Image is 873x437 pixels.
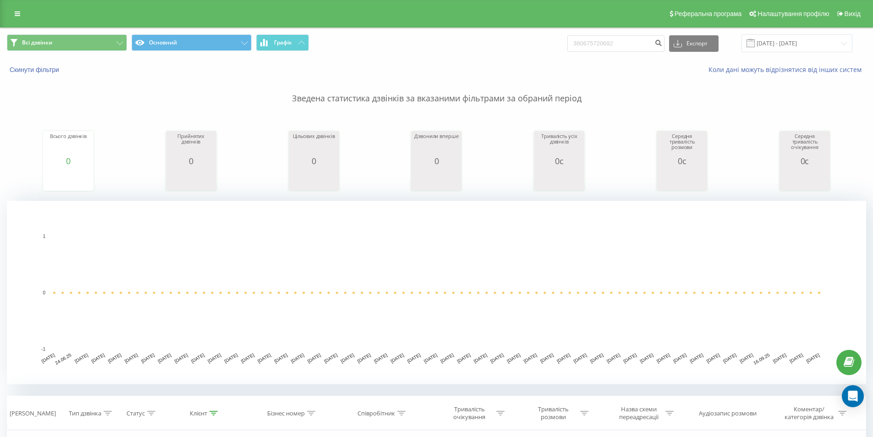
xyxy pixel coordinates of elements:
div: Співробітник [357,409,395,417]
div: Тривалість очікування [445,405,494,421]
text: [DATE] [340,352,355,364]
div: 0 [45,156,91,166]
text: [DATE] [639,352,654,364]
svg: A chart. [782,166,828,193]
div: Середня тривалість розмови [659,133,705,156]
div: 0 [291,156,337,166]
div: Клієнт [190,409,207,417]
text: [DATE] [556,352,571,364]
div: 0с [536,156,582,166]
div: 0с [659,156,705,166]
div: Дзвонили вперше [413,133,459,156]
a: Коли дані можуть відрізнятися вiд інших систем [708,65,866,74]
text: [DATE] [739,352,754,364]
text: [DATE] [523,352,538,364]
text: [DATE] [506,352,521,364]
div: Цільових дзвінків [291,133,337,156]
div: Тип дзвінка [69,409,101,417]
text: [DATE] [489,352,505,364]
div: Open Intercom Messenger [842,385,864,407]
text: [DATE] [207,352,222,364]
div: 0с [782,156,828,166]
div: 0 [413,156,459,166]
button: Скинути фільтри [7,66,64,74]
text: [DATE] [373,352,388,364]
text: [DATE] [190,352,205,364]
text: [DATE] [689,352,704,364]
text: [DATE] [390,352,405,364]
text: [DATE] [789,352,804,364]
button: Основний [132,34,252,51]
button: Графік [256,34,309,51]
button: Експорт [669,35,719,52]
text: [DATE] [174,352,189,364]
text: [DATE] [473,352,488,364]
input: Пошук за номером [567,35,664,52]
svg: A chart. [536,166,582,193]
text: [DATE] [606,352,621,364]
text: [DATE] [672,352,687,364]
text: [DATE] [589,352,604,364]
svg: A chart. [7,201,866,384]
div: Середня тривалість очікування [782,133,828,156]
div: Статус [126,409,145,417]
text: [DATE] [406,352,422,364]
text: [DATE] [423,352,438,364]
text: [DATE] [722,352,737,364]
text: [DATE] [107,352,122,364]
text: [DATE] [656,352,671,364]
text: [DATE] [539,352,555,364]
text: [DATE] [357,352,372,364]
svg: A chart. [168,166,214,193]
text: [DATE] [41,352,56,364]
text: 16.09.25 [752,352,771,365]
div: Всього дзвінків [45,133,91,156]
div: [PERSON_NAME] [10,409,56,417]
text: [DATE] [572,352,587,364]
text: [DATE] [224,352,239,364]
svg: A chart. [291,166,337,193]
div: Тривалість усіх дзвінків [536,133,582,156]
text: [DATE] [439,352,455,364]
text: [DATE] [273,352,288,364]
text: [DATE] [90,352,105,364]
text: [DATE] [323,352,338,364]
span: Всі дзвінки [22,39,52,46]
text: [DATE] [140,352,155,364]
button: Всі дзвінки [7,34,127,51]
text: [DATE] [622,352,637,364]
span: Реферальна програма [675,10,742,17]
text: 1 [43,234,45,239]
text: [DATE] [307,352,322,364]
div: Коментар/категорія дзвінка [782,405,836,421]
text: [DATE] [257,352,272,364]
text: [DATE] [240,352,255,364]
text: [DATE] [805,352,820,364]
svg: A chart. [45,166,91,193]
text: [DATE] [124,352,139,364]
div: Бізнес номер [267,409,305,417]
span: Графік [274,39,292,46]
div: Назва схеми переадресації [614,405,663,421]
div: Прийнятих дзвінків [168,133,214,156]
text: [DATE] [74,352,89,364]
span: Налаштування профілю [758,10,829,17]
svg: A chart. [659,166,705,193]
text: [DATE] [706,352,721,364]
div: Тривалість розмови [529,405,578,421]
svg: A chart. [413,166,459,193]
div: 0 [168,156,214,166]
text: -1 [41,347,45,352]
text: 24.06.25 [54,352,72,365]
text: [DATE] [456,352,472,364]
span: Вихід [845,10,861,17]
text: [DATE] [290,352,305,364]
